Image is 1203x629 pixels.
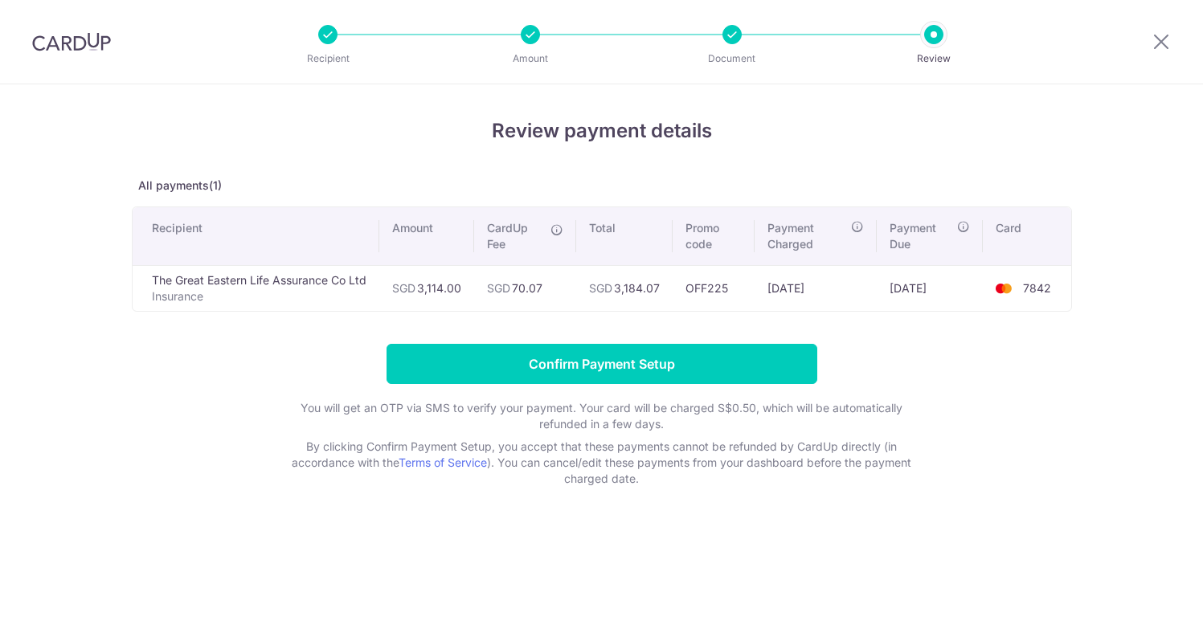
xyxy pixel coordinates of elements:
td: The Great Eastern Life Assurance Co Ltd [133,265,379,311]
td: [DATE] [755,265,878,311]
td: 3,114.00 [379,265,474,311]
span: 7842 [1023,281,1051,295]
span: CardUp Fee [487,220,542,252]
a: Terms of Service [399,455,487,469]
th: Promo code [673,207,755,265]
p: Review [874,51,993,67]
img: <span class="translation_missing" title="translation missing: en.account_steps.new_confirm_form.b... [988,279,1020,298]
th: Total [576,207,673,265]
span: SGD [589,281,612,295]
span: SGD [487,281,510,295]
h4: Review payment details [132,116,1072,145]
p: Document [673,51,792,67]
span: SGD [392,281,415,295]
p: Recipient [268,51,387,67]
td: OFF225 [673,265,755,311]
span: Payment Due [890,220,952,252]
img: CardUp [32,32,111,51]
p: By clicking Confirm Payment Setup, you accept that these payments cannot be refunded by CardUp di... [280,439,923,487]
th: Recipient [133,207,379,265]
td: 70.07 [474,265,576,311]
td: 3,184.07 [576,265,673,311]
p: You will get an OTP via SMS to verify your payment. Your card will be charged S$0.50, which will ... [280,400,923,432]
th: Card [983,207,1070,265]
td: [DATE] [877,265,983,311]
th: Amount [379,207,474,265]
p: All payments(1) [132,178,1072,194]
p: Amount [471,51,590,67]
input: Confirm Payment Setup [387,344,817,384]
p: Insurance [152,288,366,304]
span: Payment Charged [767,220,847,252]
